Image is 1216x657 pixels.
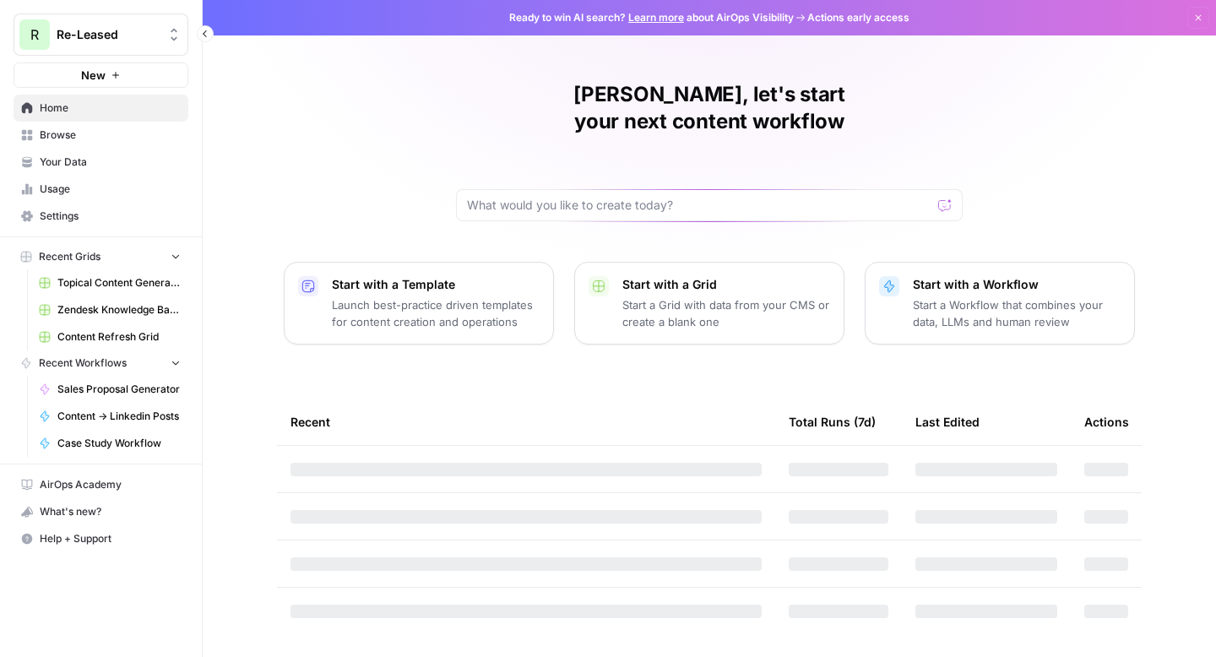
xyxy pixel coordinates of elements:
[509,10,794,25] span: Ready to win AI search? about AirOps Visibility
[332,296,540,330] p: Launch best-practice driven templates for content creation and operations
[57,26,159,43] span: Re-Leased
[14,122,188,149] a: Browse
[40,182,181,197] span: Usage
[40,531,181,546] span: Help + Support
[14,14,188,56] button: Workspace: Re-Leased
[865,262,1135,345] button: Start with a WorkflowStart a Workflow that combines your data, LLMs and human review
[14,149,188,176] a: Your Data
[39,249,100,264] span: Recent Grids
[14,176,188,203] a: Usage
[14,350,188,376] button: Recent Workflows
[14,499,187,524] div: What's new?
[14,471,188,498] a: AirOps Academy
[57,329,181,345] span: Content Refresh Grid
[284,262,554,345] button: Start with a TemplateLaunch best-practice driven templates for content creation and operations
[31,269,188,296] a: Topical Content Generation Grid
[628,11,684,24] a: Learn more
[1084,399,1129,445] div: Actions
[789,399,876,445] div: Total Runs (7d)
[40,209,181,224] span: Settings
[57,409,181,424] span: Content -> Linkedin Posts
[40,100,181,116] span: Home
[574,262,844,345] button: Start with a GridStart a Grid with data from your CMS or create a blank one
[915,399,980,445] div: Last Edited
[30,24,39,45] span: R
[14,203,188,230] a: Settings
[622,276,830,293] p: Start with a Grid
[57,436,181,451] span: Case Study Workflow
[39,356,127,371] span: Recent Workflows
[456,81,963,135] h1: [PERSON_NAME], let's start your next content workflow
[807,10,909,25] span: Actions early access
[40,155,181,170] span: Your Data
[467,197,931,214] input: What would you like to create today?
[31,403,188,430] a: Content -> Linkedin Posts
[57,302,181,318] span: Zendesk Knowledge Base Update
[57,275,181,290] span: Topical Content Generation Grid
[14,95,188,122] a: Home
[14,244,188,269] button: Recent Grids
[332,276,540,293] p: Start with a Template
[81,67,106,84] span: New
[913,276,1121,293] p: Start with a Workflow
[31,323,188,350] a: Content Refresh Grid
[290,399,762,445] div: Recent
[40,128,181,143] span: Browse
[14,498,188,525] button: What's new?
[14,62,188,88] button: New
[31,376,188,403] a: Sales Proposal Generator
[31,430,188,457] a: Case Study Workflow
[14,525,188,552] button: Help + Support
[31,296,188,323] a: Zendesk Knowledge Base Update
[913,296,1121,330] p: Start a Workflow that combines your data, LLMs and human review
[57,382,181,397] span: Sales Proposal Generator
[40,477,181,492] span: AirOps Academy
[622,296,830,330] p: Start a Grid with data from your CMS or create a blank one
